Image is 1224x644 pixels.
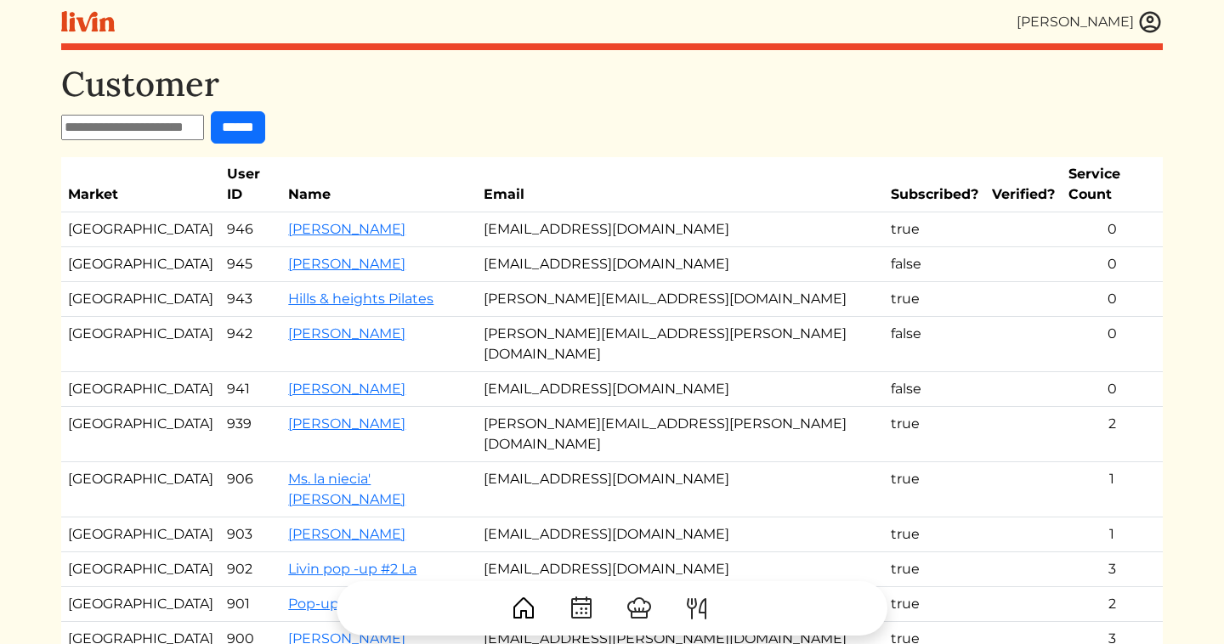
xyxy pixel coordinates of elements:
td: 3 [1062,552,1163,587]
td: 939 [220,407,281,462]
td: [GEOGRAPHIC_DATA] [61,407,220,462]
a: [PERSON_NAME] [288,415,405,432]
td: false [884,372,985,407]
td: 0 [1062,372,1163,407]
td: 0 [1062,317,1163,372]
th: User ID [220,157,281,212]
td: [PERSON_NAME][EMAIL_ADDRESS][DOMAIN_NAME] [477,282,884,317]
td: [GEOGRAPHIC_DATA] [61,282,220,317]
td: 946 [220,212,281,247]
td: 941 [220,372,281,407]
th: Subscribed? [884,157,985,212]
td: 0 [1062,247,1163,282]
td: [GEOGRAPHIC_DATA] [61,247,220,282]
td: [EMAIL_ADDRESS][DOMAIN_NAME] [477,247,884,282]
th: Market [61,157,220,212]
td: [PERSON_NAME][EMAIL_ADDRESS][PERSON_NAME][DOMAIN_NAME] [477,317,884,372]
th: Email [477,157,884,212]
a: [PERSON_NAME] [288,221,405,237]
td: [GEOGRAPHIC_DATA] [61,517,220,552]
a: Ms. la niecia' [PERSON_NAME] [288,471,405,507]
td: false [884,247,985,282]
th: Name [281,157,477,212]
img: ForkKnife-55491504ffdb50bab0c1e09e7649658475375261d09fd45db06cec23bce548bf.svg [683,595,711,622]
td: 902 [220,552,281,587]
a: [PERSON_NAME] [288,381,405,397]
img: livin-logo-a0d97d1a881af30f6274990eb6222085a2533c92bbd1e4f22c21b4f0d0e3210c.svg [61,11,115,32]
td: true [884,407,985,462]
img: ChefHat-a374fb509e4f37eb0702ca99f5f64f3b6956810f32a249b33092029f8484b388.svg [626,595,653,622]
th: Service Count [1062,157,1163,212]
td: true [884,212,985,247]
img: user_account-e6e16d2ec92f44fc35f99ef0dc9cddf60790bfa021a6ecb1c896eb5d2907b31c.svg [1137,9,1163,35]
td: 942 [220,317,281,372]
a: Hills & heights Pilates [288,291,433,307]
td: [EMAIL_ADDRESS][DOMAIN_NAME] [477,517,884,552]
th: Verified? [985,157,1062,212]
td: [EMAIL_ADDRESS][DOMAIN_NAME] [477,552,884,587]
h1: Customer [61,64,1163,105]
td: true [884,282,985,317]
td: 943 [220,282,281,317]
td: 0 [1062,282,1163,317]
td: true [884,552,985,587]
td: [GEOGRAPHIC_DATA] [61,317,220,372]
td: 1 [1062,517,1163,552]
td: [EMAIL_ADDRESS][DOMAIN_NAME] [477,372,884,407]
td: [GEOGRAPHIC_DATA] [61,462,220,517]
td: true [884,462,985,517]
a: [PERSON_NAME] [288,256,405,272]
td: 903 [220,517,281,552]
td: 0 [1062,212,1163,247]
td: false [884,317,985,372]
td: true [884,517,985,552]
a: [PERSON_NAME] [288,526,405,542]
td: [EMAIL_ADDRESS][DOMAIN_NAME] [477,212,884,247]
td: [GEOGRAPHIC_DATA] [61,212,220,247]
td: 1 [1062,462,1163,517]
td: [GEOGRAPHIC_DATA] [61,552,220,587]
td: [PERSON_NAME][EMAIL_ADDRESS][PERSON_NAME][DOMAIN_NAME] [477,407,884,462]
td: 2 [1062,407,1163,462]
td: [EMAIL_ADDRESS][DOMAIN_NAME] [477,462,884,517]
td: 945 [220,247,281,282]
div: [PERSON_NAME] [1017,12,1134,32]
img: House-9bf13187bcbb5817f509fe5e7408150f90897510c4275e13d0d5fca38e0b5951.svg [510,595,537,622]
td: [GEOGRAPHIC_DATA] [61,372,220,407]
a: Livin pop -up #2 La [288,561,416,577]
a: [PERSON_NAME] [288,325,405,342]
td: 906 [220,462,281,517]
img: CalendarDots-5bcf9d9080389f2a281d69619e1c85352834be518fbc73d9501aef674afc0d57.svg [568,595,595,622]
